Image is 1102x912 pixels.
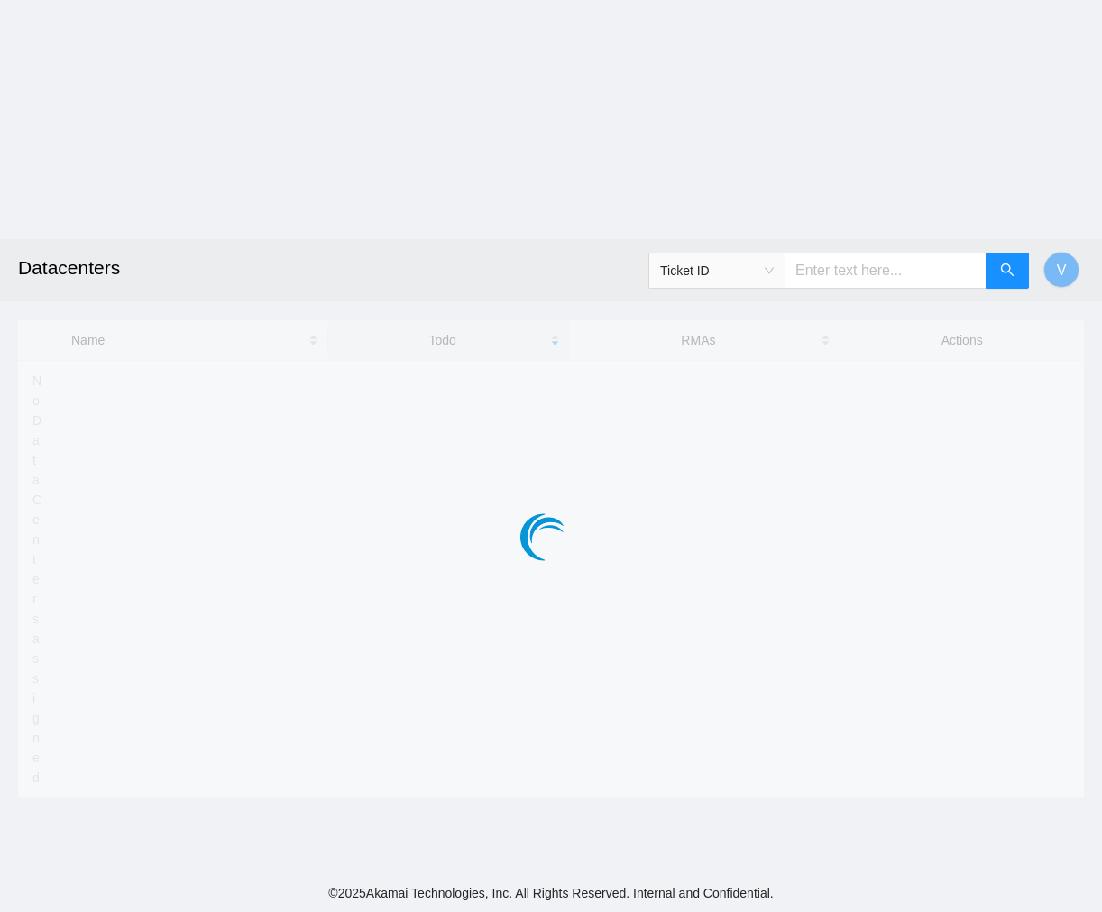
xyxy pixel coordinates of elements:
button: V [1043,252,1079,288]
span: V [1057,259,1067,281]
span: Ticket ID [660,257,774,284]
button: search [986,253,1029,289]
span: search [1000,263,1015,280]
h2: Datacenters [18,239,764,297]
input: Enter text here... [785,253,987,289]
